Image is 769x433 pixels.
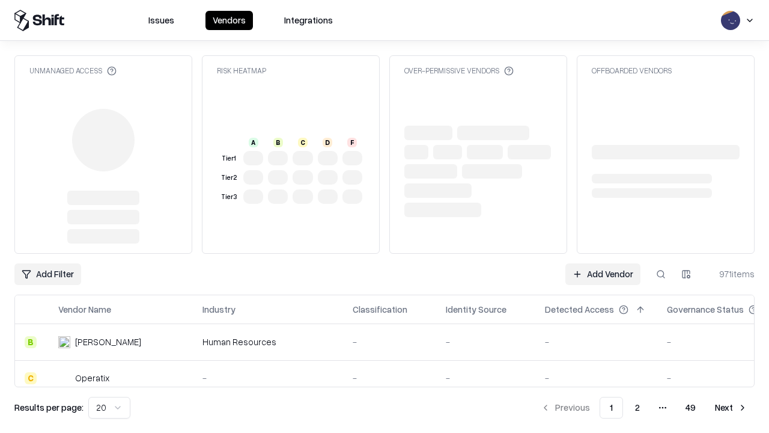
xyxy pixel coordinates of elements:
[205,11,253,30] button: Vendors
[708,397,755,419] button: Next
[277,11,340,30] button: Integrations
[600,397,623,419] button: 1
[141,11,181,30] button: Issues
[202,303,236,316] div: Industry
[404,66,514,76] div: Over-Permissive Vendors
[14,401,84,414] p: Results per page:
[298,138,308,147] div: C
[219,153,239,164] div: Tier 1
[58,303,111,316] div: Vendor Name
[29,66,117,76] div: Unmanaged Access
[202,336,333,348] div: Human Resources
[625,397,649,419] button: 2
[676,397,705,419] button: 49
[446,336,526,348] div: -
[592,66,672,76] div: Offboarded Vendors
[249,138,258,147] div: A
[446,303,506,316] div: Identity Source
[707,268,755,280] div: 971 items
[75,336,141,348] div: [PERSON_NAME]
[58,372,70,384] img: Operatix
[58,336,70,348] img: Deel
[446,372,526,384] div: -
[323,138,332,147] div: D
[667,303,744,316] div: Governance Status
[273,138,283,147] div: B
[219,173,239,183] div: Tier 2
[545,303,614,316] div: Detected Access
[25,336,37,348] div: B
[353,303,407,316] div: Classification
[217,66,266,76] div: Risk Heatmap
[533,397,755,419] nav: pagination
[353,336,427,348] div: -
[14,263,81,285] button: Add Filter
[353,372,427,384] div: -
[545,336,648,348] div: -
[75,372,109,384] div: Operatix
[347,138,357,147] div: F
[219,192,239,202] div: Tier 3
[545,372,648,384] div: -
[25,372,37,384] div: C
[565,263,640,285] a: Add Vendor
[202,372,333,384] div: -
